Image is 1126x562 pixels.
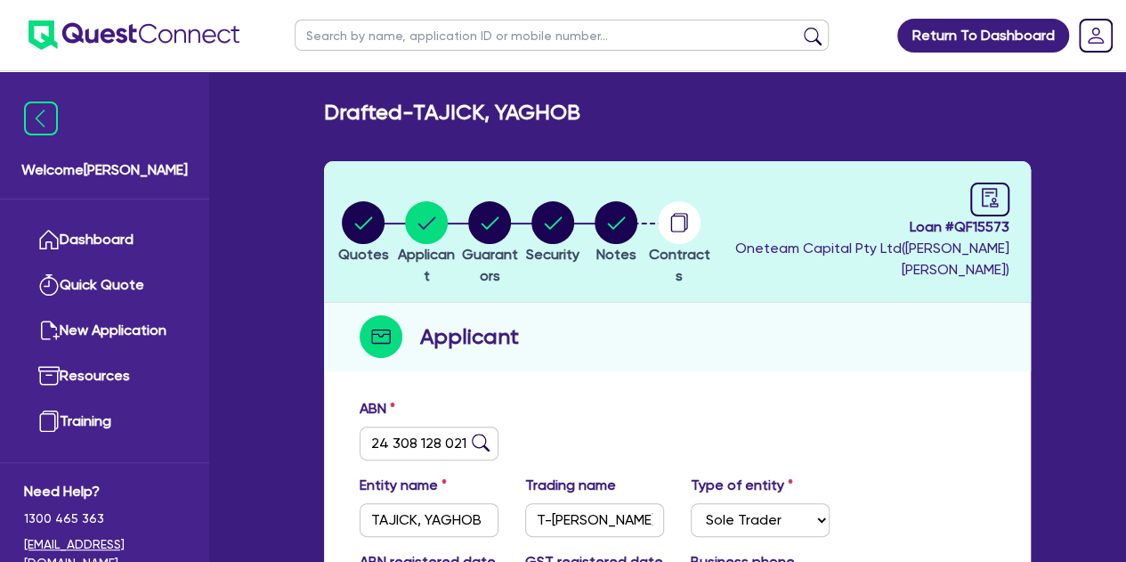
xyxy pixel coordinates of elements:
[716,216,1009,238] span: Loan # QF15573
[525,200,580,266] button: Security
[897,19,1069,53] a: Return To Dashboard
[338,246,389,263] span: Quotes
[21,159,188,181] span: Welcome [PERSON_NAME]
[337,200,390,266] button: Quotes
[691,475,793,496] label: Type of entity
[360,475,447,496] label: Entity name
[462,246,518,284] span: Guarantors
[596,246,636,263] span: Notes
[295,20,829,51] input: Search by name, application ID or mobile number...
[360,398,395,419] label: ABN
[38,274,60,296] img: quick-quote
[38,320,60,341] img: new-application
[24,481,185,502] span: Need Help?
[649,246,710,284] span: Contracts
[398,246,455,284] span: Applicant
[38,365,60,387] img: resources
[526,246,579,263] span: Security
[24,354,185,399] a: Resources
[24,509,185,528] span: 1300 465 363
[472,434,490,452] img: abn-lookup icon
[458,200,522,288] button: Guarantors
[28,20,239,50] img: quest-connect-logo-blue
[24,102,58,135] img: icon-menu-close
[24,399,185,444] a: Training
[735,240,1009,278] span: Oneteam Capital Pty Ltd ( [PERSON_NAME] [PERSON_NAME] )
[38,411,60,432] img: training
[24,263,185,308] a: Quick Quote
[324,100,580,126] h2: Drafted - TAJICK, YAGHOB
[1073,12,1119,59] a: Dropdown toggle
[980,188,1000,208] span: audit
[24,308,185,354] a: New Application
[594,200,638,266] button: Notes
[395,200,458,288] button: Applicant
[360,315,402,358] img: step-icon
[525,475,616,496] label: Trading name
[420,321,519,353] h2: Applicant
[24,217,185,263] a: Dashboard
[648,200,711,288] button: Contracts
